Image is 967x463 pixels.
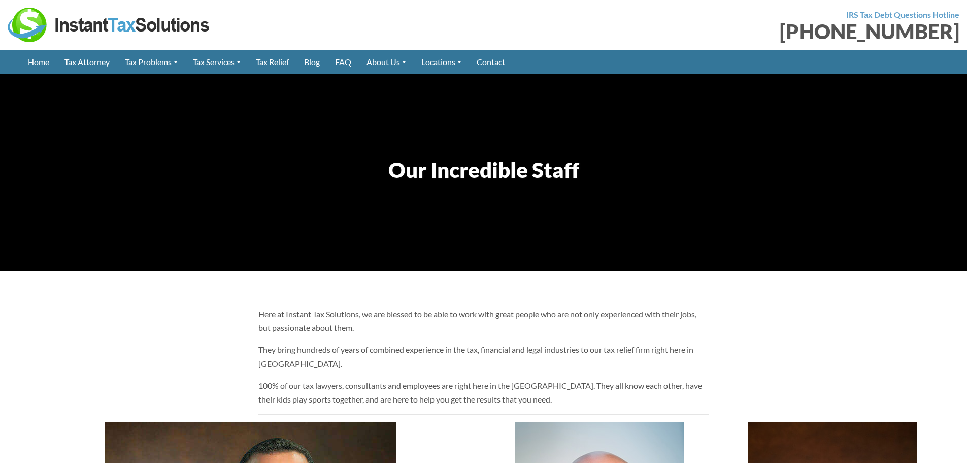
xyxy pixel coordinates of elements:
[20,50,57,74] a: Home
[8,19,211,28] a: Instant Tax Solutions Logo
[296,50,327,74] a: Blog
[327,50,359,74] a: FAQ
[25,155,942,185] h1: Our Incredible Staff
[248,50,296,74] a: Tax Relief
[491,21,960,42] div: [PHONE_NUMBER]
[57,50,117,74] a: Tax Attorney
[258,343,709,370] p: They bring hundreds of years of combined experience in the tax, financial and legal industries to...
[117,50,185,74] a: Tax Problems
[414,50,469,74] a: Locations
[258,379,709,406] p: 100% of our tax lawyers, consultants and employees are right here in the [GEOGRAPHIC_DATA]. They ...
[8,8,211,42] img: Instant Tax Solutions Logo
[846,10,959,19] strong: IRS Tax Debt Questions Hotline
[359,50,414,74] a: About Us
[469,50,513,74] a: Contact
[258,307,709,334] p: Here at Instant Tax Solutions, we are blessed to be able to work with great people who are not on...
[185,50,248,74] a: Tax Services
